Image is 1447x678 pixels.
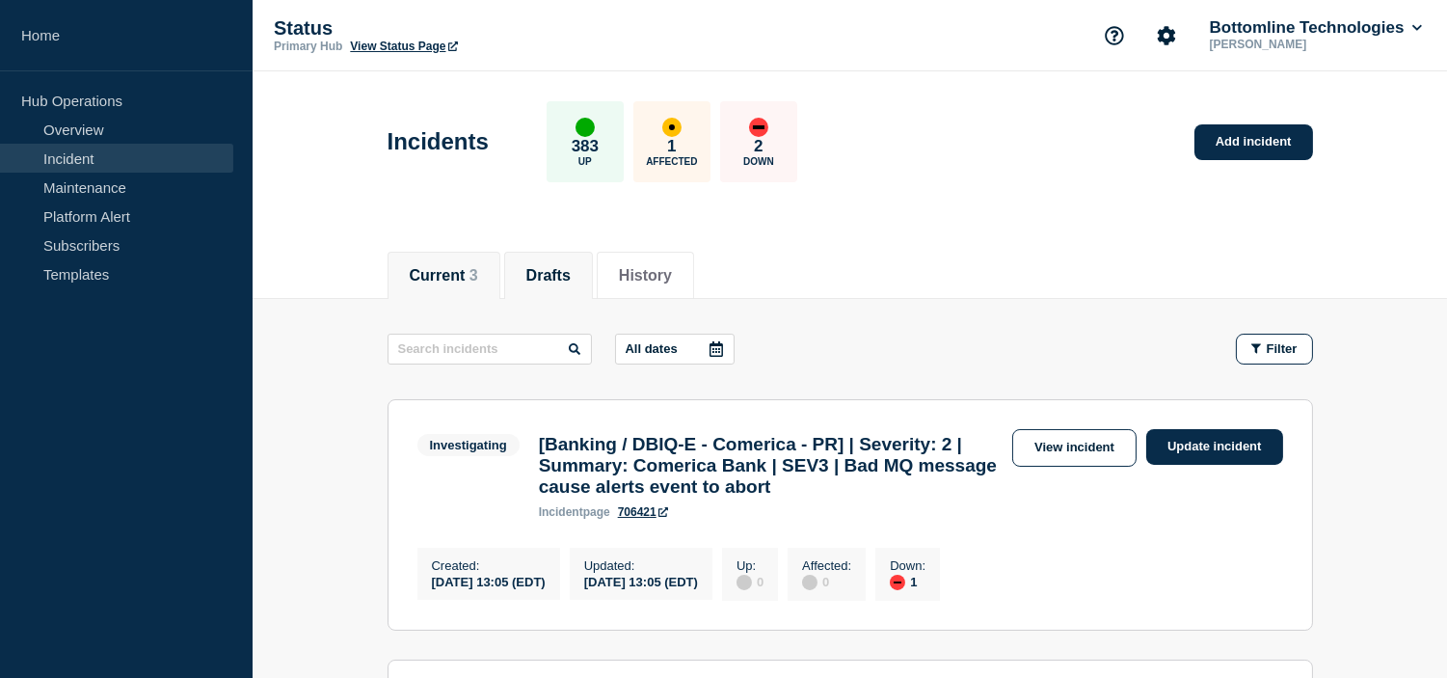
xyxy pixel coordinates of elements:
[526,267,571,285] button: Drafts
[890,558,925,573] p: Down :
[737,573,764,590] div: 0
[1206,18,1426,38] button: Bottomline Technologies
[539,505,610,519] p: page
[749,118,768,137] div: down
[410,267,478,285] button: Current 3
[274,17,659,40] p: Status
[802,558,851,573] p: Affected :
[618,505,668,519] a: 706421
[646,156,697,167] p: Affected
[572,137,599,156] p: 383
[432,558,546,573] p: Created :
[432,573,546,589] div: [DATE] 13:05 (EDT)
[802,573,851,590] div: 0
[667,137,676,156] p: 1
[584,573,698,589] div: [DATE] 13:05 (EDT)
[743,156,774,167] p: Down
[626,341,678,356] p: All dates
[388,334,592,365] input: Search incidents
[1194,124,1313,160] a: Add incident
[578,156,592,167] p: Up
[1094,15,1135,56] button: Support
[802,575,817,590] div: disabled
[737,558,764,573] p: Up :
[539,434,1003,498] h3: [Banking / DBIQ-E - Comerica - PR] | Severity: 2 | Summary: Comerica Bank | SEV3 | Bad MQ message...
[539,505,583,519] span: incident
[417,434,520,456] span: Investigating
[1206,38,1407,51] p: [PERSON_NAME]
[584,558,698,573] p: Updated :
[662,118,682,137] div: affected
[890,573,925,590] div: 1
[576,118,595,137] div: up
[1146,15,1187,56] button: Account settings
[615,334,735,365] button: All dates
[754,137,763,156] p: 2
[350,40,457,53] a: View Status Page
[1146,429,1283,465] a: Update incident
[1267,341,1298,356] span: Filter
[890,575,905,590] div: down
[388,128,489,155] h1: Incidents
[274,40,342,53] p: Primary Hub
[1012,429,1137,467] a: View incident
[469,267,478,284] span: 3
[619,267,672,285] button: History
[1236,334,1313,365] button: Filter
[737,575,752,590] div: disabled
